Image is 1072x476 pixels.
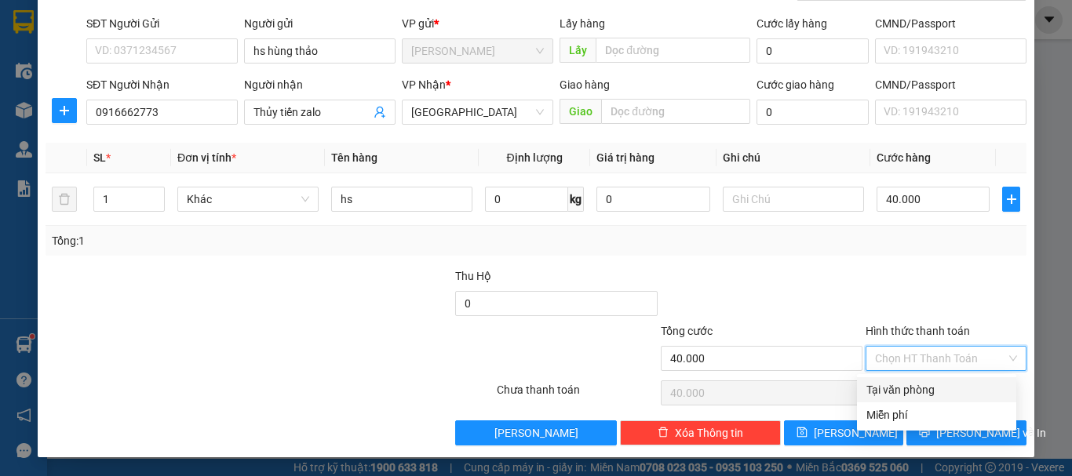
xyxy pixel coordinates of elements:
[757,38,869,64] input: Cước lấy hàng
[866,381,1007,398] div: Tại văn phòng
[52,187,77,212] button: delete
[877,151,931,164] span: Cước hàng
[658,427,669,439] span: delete
[506,151,562,164] span: Định lượng
[13,49,139,71] div: 0987589903
[866,325,970,337] label: Hình thức thanh toán
[244,15,396,32] div: Người gửi
[331,187,472,212] input: VD: Bàn, Ghế
[875,76,1026,93] div: CMND/Passport
[568,187,584,212] span: kg
[494,424,578,441] span: [PERSON_NAME]
[875,15,1026,32] div: CMND/Passport
[757,100,869,125] input: Cước giao hàng
[620,420,781,445] button: deleteXóa Thông tin
[148,99,311,121] div: 70.000
[661,325,713,337] span: Tổng cước
[560,99,601,124] span: Giao
[13,13,38,30] span: Gửi:
[402,78,446,91] span: VP Nhận
[495,381,659,409] div: Chưa thanh toán
[52,98,77,123] button: plus
[52,232,415,249] div: Tổng: 1
[560,78,610,91] span: Giao hàng
[596,38,750,63] input: Dọc đường
[797,427,808,439] span: save
[93,151,106,164] span: SL
[150,67,309,89] div: 0911569239
[596,151,655,164] span: Giá trị hàng
[402,15,553,32] div: VP gửi
[244,76,396,93] div: Người nhận
[53,104,76,117] span: plus
[86,15,238,32] div: SĐT Người Gửi
[374,106,386,118] span: user-add
[455,270,491,282] span: Thu Hộ
[148,103,238,119] span: CHƯA CƯỚC :
[150,49,309,67] div: tuấn an
[936,424,1046,441] span: [PERSON_NAME] và In
[411,100,544,124] span: Đà Lạt
[596,187,709,212] input: 0
[866,406,1007,423] div: Miễn phí
[560,38,596,63] span: Lấy
[675,424,743,441] span: Xóa Thông tin
[601,99,750,124] input: Dọc đường
[757,17,827,30] label: Cước lấy hàng
[13,13,139,49] div: [PERSON_NAME]
[814,424,898,441] span: [PERSON_NAME]
[919,427,930,439] span: printer
[331,151,377,164] span: Tên hàng
[1002,187,1020,212] button: plus
[716,143,870,173] th: Ghi chú
[560,17,605,30] span: Lấy hàng
[757,78,834,91] label: Cước giao hàng
[455,420,616,445] button: [PERSON_NAME]
[86,76,238,93] div: SĐT Người Nhận
[906,420,1026,445] button: printer[PERSON_NAME] và In
[784,420,904,445] button: save[PERSON_NAME]
[187,187,309,211] span: Khác
[150,13,309,49] div: [GEOGRAPHIC_DATA]
[723,187,864,212] input: Ghi Chú
[150,13,188,30] span: Nhận:
[177,151,236,164] span: Đơn vị tính
[1003,193,1019,205] span: plus
[411,39,544,63] span: Phan Thiết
